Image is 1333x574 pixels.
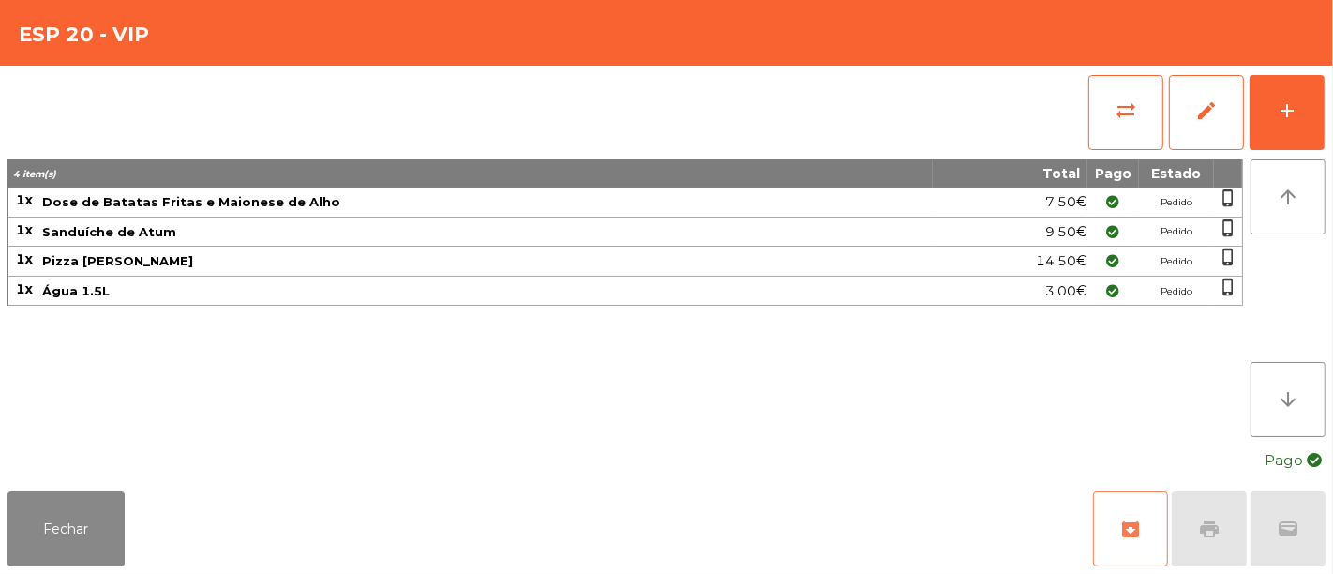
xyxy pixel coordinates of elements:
div: add [1276,99,1298,122]
h4: Esp 20 - Vip [19,21,149,49]
td: Pedido [1139,188,1214,218]
span: phone_iphone [1219,248,1237,266]
span: 1x [16,280,33,297]
span: 14.50€ [1036,249,1086,274]
span: Dose de Batatas Fritas e Maionese de Alho [42,194,340,209]
th: Estado [1139,159,1214,188]
button: arrow_upward [1251,159,1326,234]
span: 1x [16,250,33,267]
i: arrow_downward [1277,388,1299,411]
i: arrow_upward [1277,186,1299,208]
span: phone_iphone [1219,219,1237,237]
button: add [1250,75,1325,150]
span: sync_alt [1115,99,1137,122]
span: edit [1195,99,1218,122]
span: phone_iphone [1219,189,1237,207]
button: edit [1169,75,1244,150]
span: Pago [1265,446,1303,475]
span: 4 item(s) [13,168,56,180]
span: Pizza [PERSON_NAME] [42,253,193,268]
span: 7.50€ [1045,189,1086,215]
span: 1x [16,221,33,238]
td: Pedido [1139,247,1214,277]
span: 3.00€ [1045,279,1086,304]
th: Total [933,159,1087,188]
span: phone_iphone [1219,278,1237,296]
th: Pago [1087,159,1139,188]
td: Pedido [1139,277,1214,307]
button: arrow_downward [1251,362,1326,437]
span: 1x [16,191,33,208]
span: Sanduíche de Atum [42,224,176,239]
span: Água 1.5L [42,283,110,298]
span: 9.50€ [1045,219,1086,245]
span: archive [1119,518,1142,540]
td: Pedido [1139,218,1214,248]
button: archive [1093,491,1168,566]
button: sync_alt [1088,75,1163,150]
button: Fechar [7,491,125,566]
